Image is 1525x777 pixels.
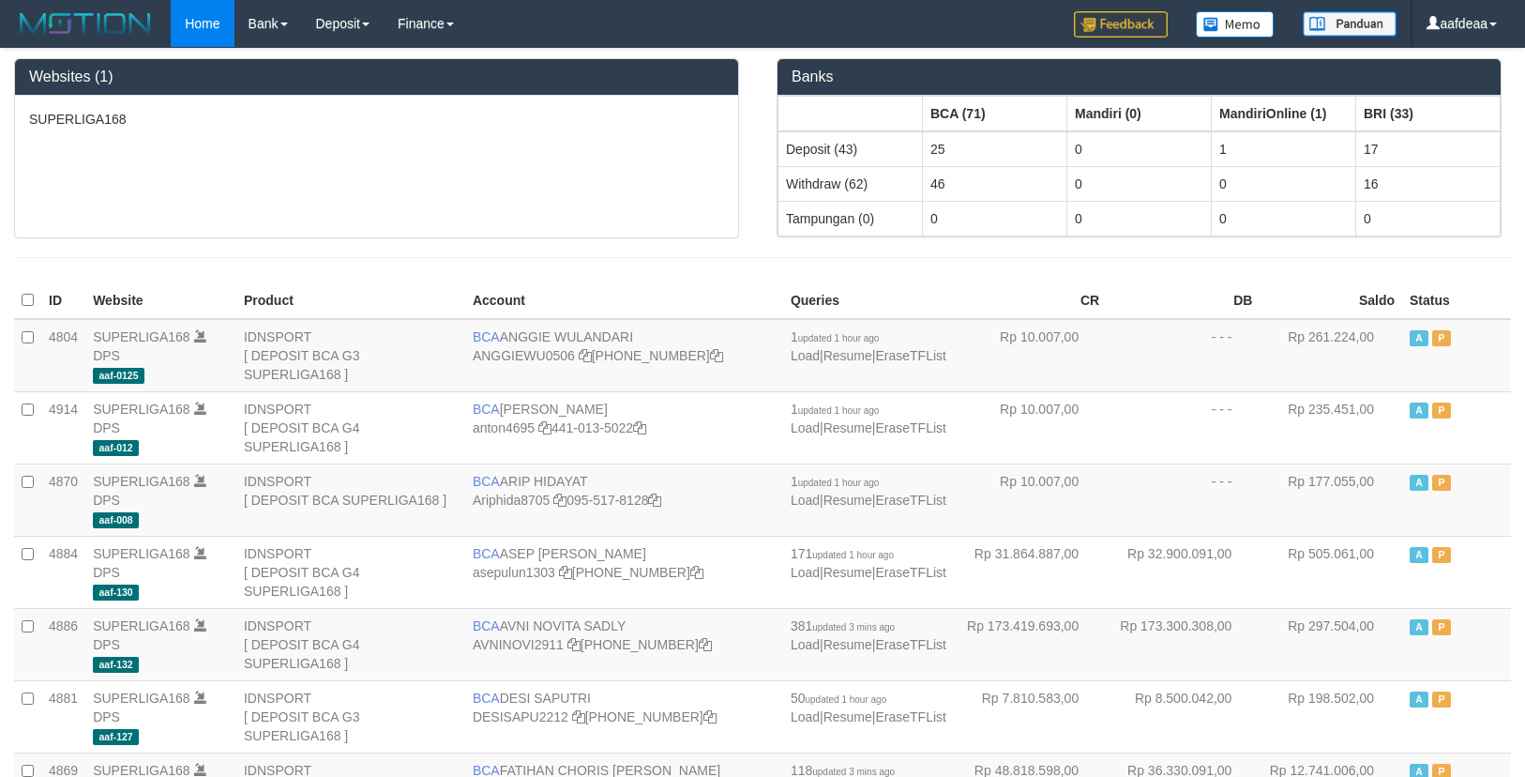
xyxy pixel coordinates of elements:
[1107,282,1260,319] th: DB
[1067,131,1212,167] td: 0
[1067,96,1212,131] th: Group: activate to sort column ascending
[1356,201,1501,236] td: 0
[236,464,465,536] td: IDNSPORT [ DEPOSIT BCA SUPERLIGA168 ]
[465,536,783,608] td: ASEP [PERSON_NAME] [PHONE_NUMBER]
[791,618,895,633] span: 381
[798,478,880,488] span: updated 1 hour ago
[875,348,945,363] a: EraseTFList
[791,691,946,724] span: | |
[812,550,894,560] span: updated 1 hour ago
[1356,96,1501,131] th: Group: activate to sort column ascending
[465,391,783,464] td: [PERSON_NAME] 441-013-5022
[823,348,872,363] a: Resume
[791,546,894,561] span: 171
[791,546,946,580] span: | |
[1432,330,1451,346] span: Paused
[1410,547,1428,563] span: Active
[41,319,85,392] td: 4804
[1260,282,1402,319] th: Saldo
[85,680,236,753] td: DPS
[1067,166,1212,201] td: 0
[954,680,1107,753] td: Rp 7.810.583,00
[954,608,1107,680] td: Rp 173.419.693,00
[93,657,139,673] span: aaf-132
[93,440,139,456] span: aaf-012
[1196,11,1275,38] img: Button%20Memo.svg
[465,608,783,680] td: AVNI NOVITA SADLY [PHONE_NUMBER]
[1260,391,1402,464] td: Rp 235.451,00
[93,618,190,633] a: SUPERLIGA168
[923,166,1067,201] td: 46
[1432,692,1451,708] span: Paused
[93,402,190,417] a: SUPERLIGA168
[41,680,85,753] td: 4881
[473,637,564,652] a: AVNINOVI2911
[1212,131,1356,167] td: 1
[538,420,551,435] a: Copy anton4695 to clipboard
[1107,464,1260,536] td: - - -
[778,96,923,131] th: Group: activate to sort column ascending
[473,474,500,489] span: BCA
[85,464,236,536] td: DPS
[1074,11,1168,38] img: Feedback.jpg
[85,608,236,680] td: DPS
[812,767,895,777] span: updated 3 mins ago
[798,333,880,343] span: updated 1 hour ago
[465,464,783,536] td: ARIP HIDAYAT 095-517-8128
[1260,608,1402,680] td: Rp 297.504,00
[473,348,575,363] a: ANGGIEWU0506
[93,691,190,706] a: SUPERLIGA168
[236,319,465,392] td: IDNSPORT [ DEPOSIT BCA G3 SUPERLIGA168 ]
[1303,11,1397,37] img: panduan.png
[559,565,572,580] a: Copy asepulun1303 to clipboard
[85,536,236,608] td: DPS
[791,474,946,508] span: | |
[1260,536,1402,608] td: Rp 505.061,00
[1356,131,1501,167] td: 17
[1432,403,1451,419] span: Paused
[473,691,500,706] span: BCA
[1260,464,1402,536] td: Rp 177.055,00
[1107,319,1260,392] td: - - -
[473,402,500,417] span: BCA
[236,282,465,319] th: Product
[823,637,872,652] a: Resume
[710,348,723,363] a: Copy 4062213373 to clipboard
[792,69,1487,85] h3: Banks
[783,282,954,319] th: Queries
[1432,619,1451,635] span: Paused
[93,546,190,561] a: SUPERLIGA168
[1212,201,1356,236] td: 0
[473,493,551,508] a: Ariphida8705
[579,348,592,363] a: Copy ANGGIEWU0506 to clipboard
[473,546,500,561] span: BCA
[41,608,85,680] td: 4886
[875,565,945,580] a: EraseTFList
[473,618,500,633] span: BCA
[823,709,872,724] a: Resume
[954,319,1107,392] td: Rp 10.007,00
[778,166,923,201] td: Withdraw (62)
[567,637,581,652] a: Copy AVNINOVI2911 to clipboard
[633,420,646,435] a: Copy 4410135022 to clipboard
[923,131,1067,167] td: 25
[41,536,85,608] td: 4884
[812,622,895,632] span: updated 3 mins ago
[791,402,880,417] span: 1
[473,329,500,344] span: BCA
[954,282,1107,319] th: CR
[791,474,880,489] span: 1
[703,709,717,724] a: Copy 4062280453 to clipboard
[923,96,1067,131] th: Group: activate to sort column ascending
[1107,680,1260,753] td: Rp 8.500.042,00
[236,391,465,464] td: IDNSPORT [ DEPOSIT BCA G4 SUPERLIGA168 ]
[791,402,946,435] span: | |
[1410,619,1428,635] span: Active
[823,493,872,508] a: Resume
[1402,282,1511,319] th: Status
[1432,475,1451,491] span: Paused
[572,709,585,724] a: Copy DESISAPU2212 to clipboard
[1107,391,1260,464] td: - - -
[85,319,236,392] td: DPS
[93,329,190,344] a: SUPERLIGA168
